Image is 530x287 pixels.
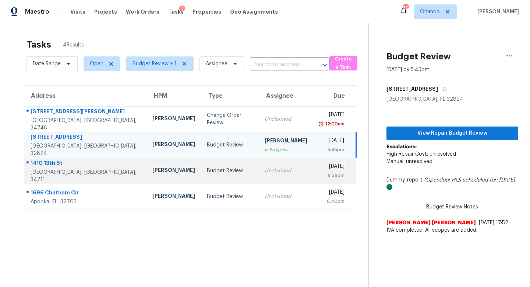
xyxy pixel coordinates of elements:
button: Copy Address [438,82,448,96]
button: Open [320,60,330,70]
div: Dummy_report [386,176,518,191]
span: Tasks [168,9,184,14]
span: [PERSON_NAME] [474,8,519,15]
div: [DATE] [319,137,344,146]
span: IVA completed. All scopes are added. [386,227,518,234]
div: [PERSON_NAME] [152,141,195,150]
h2: Budget Review [386,53,451,60]
div: Budget Review [207,141,253,149]
span: Visits [70,8,85,15]
div: 1696 Chatham Cir [31,189,141,198]
b: Escalations: [386,144,417,149]
img: Overdue Alarm Icon [318,120,324,128]
span: Projects [94,8,117,15]
div: [DATE] by 5:45pm [386,66,430,73]
i: (Opendoor HQ) [424,177,461,183]
div: [PERSON_NAME] [152,166,195,176]
div: Budget Review [207,193,253,200]
div: [GEOGRAPHIC_DATA], [GEOGRAPHIC_DATA], 32824 [31,142,141,157]
span: Manual: unresolved [386,159,432,164]
span: Properties [192,8,221,15]
div: [STREET_ADDRESS] [31,133,141,142]
th: Due [313,86,356,106]
div: Unclaimed [265,193,307,200]
h2: Tasks [26,41,51,48]
span: Maestro [25,8,49,15]
th: Type [201,86,259,106]
div: 39 [403,4,408,12]
div: [GEOGRAPHIC_DATA], [GEOGRAPHIC_DATA], 34748 [31,117,141,132]
div: 1 [179,6,185,13]
span: High Repair Cost: unresolved [386,152,456,157]
span: Budget Review Notes [422,203,483,211]
div: 1410 13th St [31,159,141,169]
div: 5:45pm [319,146,344,153]
div: [STREET_ADDRESS][PERSON_NAME] [31,108,141,117]
button: View Repair Budget Review [386,127,518,140]
span: Date Range [33,60,61,68]
span: Work Orders [126,8,159,15]
th: Assignee [259,86,313,106]
div: 6:38pm [319,172,344,179]
div: 12:00am [324,120,344,128]
div: [GEOGRAPHIC_DATA], FL 32824 [386,96,518,103]
th: Address [24,86,146,106]
div: Unclaimed [265,167,307,174]
span: View Repair Budget Review [392,129,512,138]
div: [GEOGRAPHIC_DATA], [GEOGRAPHIC_DATA], 34711 [31,169,141,183]
div: Unclaimed [265,115,307,123]
div: Change Order Review [207,112,253,127]
div: Budget Review [207,167,253,174]
h5: [STREET_ADDRESS] [386,85,438,93]
span: [DATE] 17:52 [479,220,508,225]
div: [PERSON_NAME] [265,137,307,146]
span: [PERSON_NAME] [PERSON_NAME] [386,219,476,227]
div: 8:40pm [319,198,344,205]
div: Apopka, FL, 32703 [31,198,141,205]
span: Orlando [420,8,440,15]
i: scheduled for: [DATE] [463,177,515,183]
th: HPM [146,86,201,106]
span: Assignee [206,60,227,68]
div: [PERSON_NAME] [152,192,195,201]
span: Create a Task [333,55,354,72]
span: Budget Review + 1 [132,60,177,68]
div: [DATE] [319,163,344,172]
span: Geo Assignments [230,8,278,15]
span: Open [90,60,103,68]
div: [DATE] [319,111,344,120]
div: [PERSON_NAME] [152,115,195,124]
div: [DATE] [319,189,344,198]
button: Create a Task [329,56,357,70]
input: Search by address [250,59,309,70]
span: 4 Results [63,41,84,49]
div: In Progress [265,146,307,153]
